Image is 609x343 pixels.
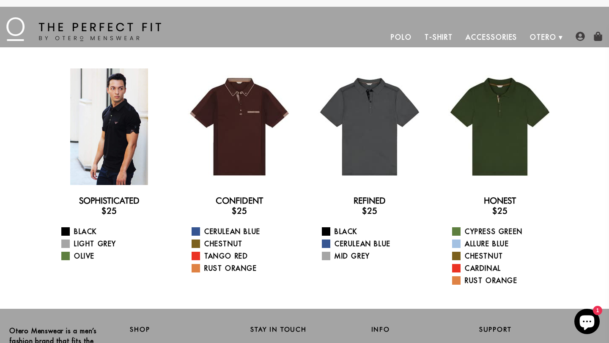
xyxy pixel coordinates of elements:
a: Cardinal [452,263,558,273]
a: Cerulean Blue [322,239,428,249]
a: Polo [384,27,418,47]
a: Mid Grey [322,251,428,261]
a: Rust Orange [192,263,298,273]
a: Tango Red [192,251,298,261]
h3: $25 [442,206,558,216]
a: Honest [484,196,516,206]
a: Confident [216,196,263,206]
a: Chestnut [192,239,298,249]
a: Refined [354,196,386,206]
a: Cerulean Blue [192,226,298,237]
a: Olive [61,251,167,261]
h3: $25 [181,206,298,216]
a: Black [322,226,428,237]
a: Accessories [459,27,524,47]
a: T-Shirt [418,27,459,47]
img: The Perfect Fit - by Otero Menswear - Logo [6,17,161,41]
a: Light Grey [61,239,167,249]
img: user-account-icon.png [576,32,585,41]
a: Cypress Green [452,226,558,237]
a: Otero [524,27,563,47]
a: Sophisticated [79,196,140,206]
a: Black [61,226,167,237]
inbox-online-store-chat: Shopify online store chat [572,309,602,336]
a: Allure Blue [452,239,558,249]
h3: $25 [51,206,167,216]
h3: $25 [311,206,428,216]
a: Chestnut [452,251,558,261]
h2: Stay in Touch [250,326,358,333]
h2: Info [371,326,479,333]
a: Rust Orange [452,275,558,286]
h2: Support [479,326,600,333]
h2: Shop [130,326,238,333]
img: shopping-bag-icon.png [593,32,603,41]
